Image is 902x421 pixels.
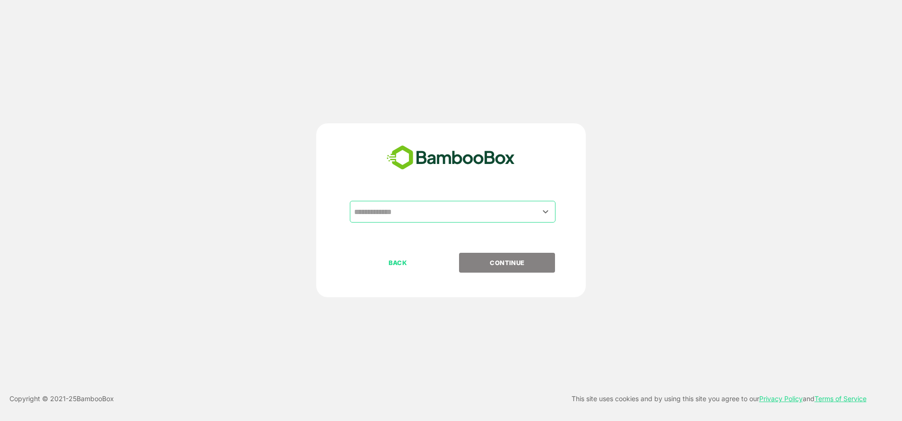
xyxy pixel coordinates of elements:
p: BACK [351,258,445,268]
p: Copyright © 2021- 25 BambooBox [9,393,114,404]
button: Open [539,205,552,218]
button: BACK [350,253,446,273]
a: Terms of Service [815,395,867,403]
img: bamboobox [382,142,520,173]
p: CONTINUE [460,258,555,268]
button: CONTINUE [459,253,555,273]
a: Privacy Policy [759,395,803,403]
p: This site uses cookies and by using this site you agree to our and [572,393,867,404]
